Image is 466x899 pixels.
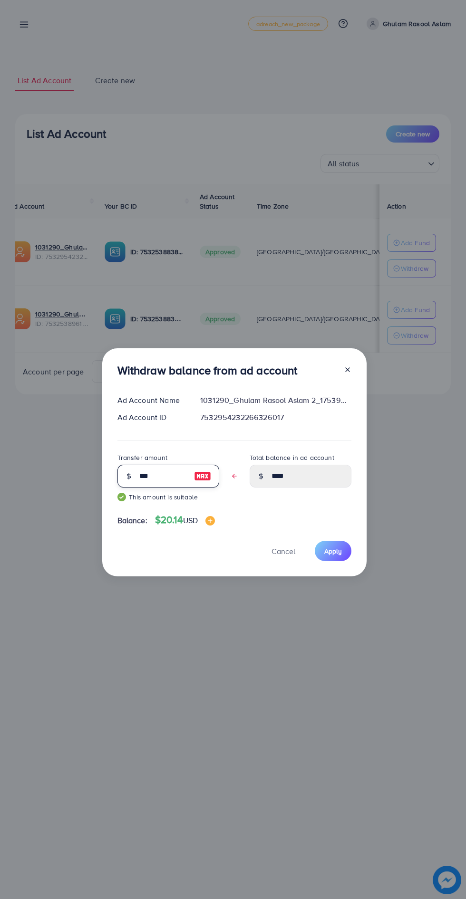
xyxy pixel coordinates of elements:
div: Ad Account ID [110,412,193,423]
small: This amount is suitable [117,492,219,502]
span: Apply [324,546,342,556]
div: 1031290_Ghulam Rasool Aslam 2_1753902599199 [193,395,359,406]
button: Cancel [260,541,307,561]
img: image [205,516,215,526]
button: Apply [315,541,351,561]
h4: $20.14 [155,514,215,526]
label: Transfer amount [117,453,167,462]
span: USD [183,515,198,526]
label: Total balance in ad account [250,453,334,462]
span: Cancel [272,546,295,556]
h3: Withdraw balance from ad account [117,363,298,377]
img: guide [117,493,126,501]
img: image [194,470,211,482]
div: Ad Account Name [110,395,193,406]
span: Balance: [117,515,147,526]
div: 7532954232266326017 [193,412,359,423]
